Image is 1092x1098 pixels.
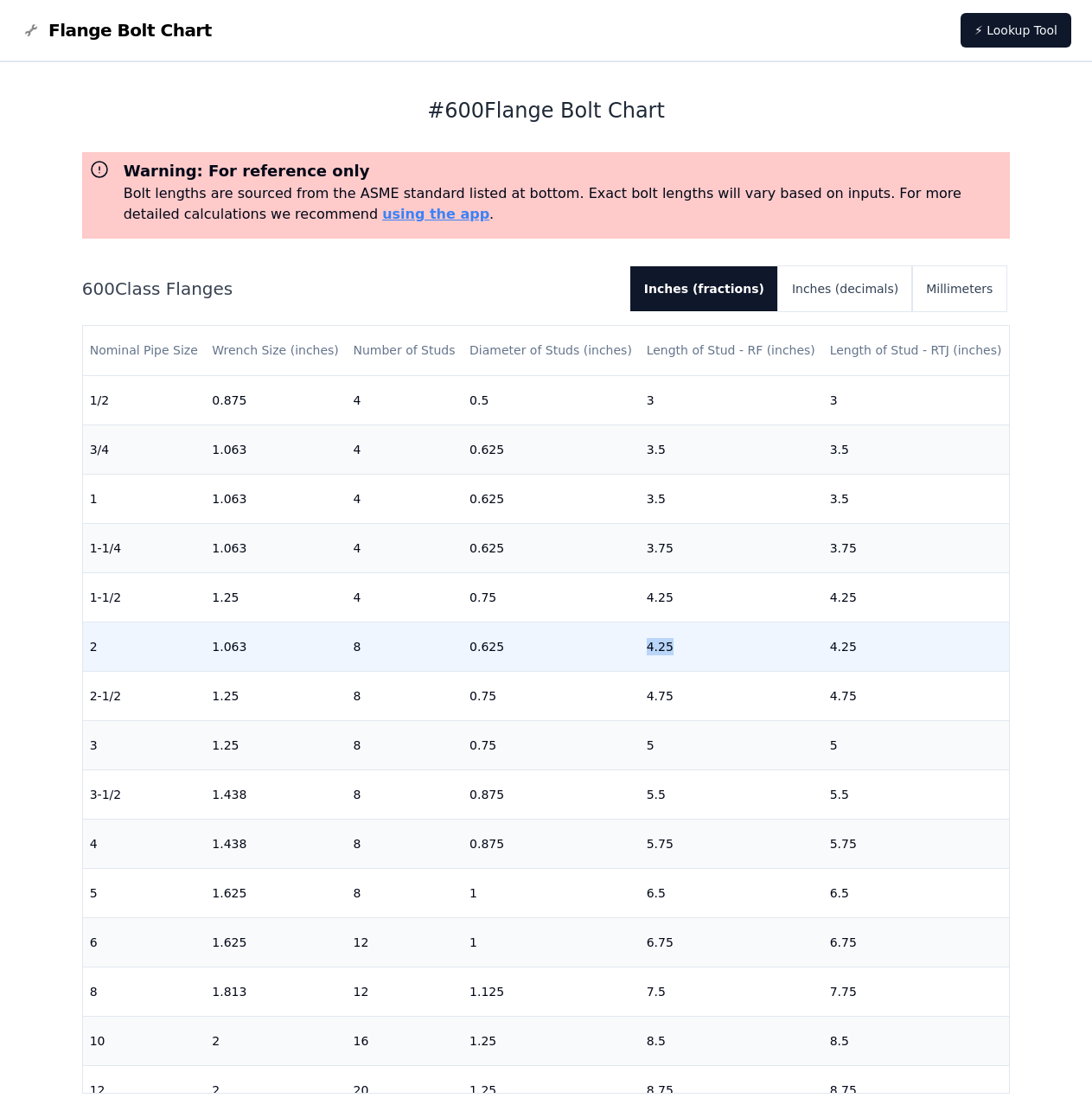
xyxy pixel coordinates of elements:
[346,326,463,375] th: Number of Studs
[205,572,346,622] td: 1.25
[21,20,42,41] img: Flange Bolt Chart Logo
[346,622,463,671] td: 8
[640,917,823,967] td: 6.75
[83,1016,206,1065] td: 10
[205,326,346,375] th: Wrench Size (inches)
[640,819,823,868] td: 5.75
[48,18,212,42] span: Flange Bolt Chart
[778,266,912,311] button: Inches (decimals)
[346,671,463,720] td: 8
[463,622,640,671] td: 0.625
[823,1016,1010,1065] td: 8.5
[823,671,1010,720] td: 4.75
[912,266,1006,311] button: Millimeters
[83,326,206,375] th: Nominal Pipe Size
[346,868,463,917] td: 8
[823,572,1010,622] td: 4.25
[630,266,778,311] button: Inches (fractions)
[640,326,823,375] th: Length of Stud - RF (inches)
[640,523,823,572] td: 3.75
[346,769,463,819] td: 8
[83,819,206,868] td: 4
[463,868,640,917] td: 1
[640,622,823,671] td: 4.25
[83,425,206,474] td: 3/4
[205,1016,346,1065] td: 2
[205,425,346,474] td: 1.063
[640,474,823,523] td: 3.5
[346,819,463,868] td: 8
[463,474,640,523] td: 0.625
[640,967,823,1016] td: 7.5
[823,868,1010,917] td: 6.5
[83,375,206,425] td: 1/2
[823,326,1010,375] th: Length of Stud - RTJ (inches)
[463,375,640,425] td: 0.5
[83,572,206,622] td: 1-1/2
[346,572,463,622] td: 4
[346,1016,463,1065] td: 16
[640,425,823,474] td: 3.5
[823,523,1010,572] td: 3.75
[640,868,823,917] td: 6.5
[205,720,346,769] td: 1.25
[205,474,346,523] td: 1.063
[463,572,640,622] td: 0.75
[83,917,206,967] td: 6
[640,720,823,769] td: 5
[382,206,489,222] a: using the app
[961,13,1071,48] a: ⚡ Lookup Tool
[83,671,206,720] td: 2-1/2
[205,375,346,425] td: 0.875
[205,671,346,720] td: 1.25
[346,720,463,769] td: 8
[83,622,206,671] td: 2
[346,523,463,572] td: 4
[463,967,640,1016] td: 1.125
[823,425,1010,474] td: 3.5
[205,868,346,917] td: 1.625
[83,523,206,572] td: 1-1/4
[83,769,206,819] td: 3-1/2
[205,622,346,671] td: 1.063
[205,917,346,967] td: 1.625
[346,917,463,967] td: 12
[823,375,1010,425] td: 3
[83,474,206,523] td: 1
[83,967,206,1016] td: 8
[823,917,1010,967] td: 6.75
[463,326,640,375] th: Diameter of Studs (inches)
[823,819,1010,868] td: 5.75
[823,622,1010,671] td: 4.25
[640,1016,823,1065] td: 8.5
[83,720,206,769] td: 3
[823,967,1010,1016] td: 7.75
[463,523,640,572] td: 0.625
[346,425,463,474] td: 4
[463,917,640,967] td: 1
[124,183,1004,225] p: Bolt lengths are sourced from the ASME standard listed at bottom. Exact bolt lengths will vary ba...
[205,967,346,1016] td: 1.813
[21,18,212,42] a: Flange Bolt Chart LogoFlange Bolt Chart
[823,769,1010,819] td: 5.5
[124,159,1004,183] h3: Warning: For reference only
[82,277,616,301] h2: 600 Class Flanges
[463,1016,640,1065] td: 1.25
[463,720,640,769] td: 0.75
[463,425,640,474] td: 0.625
[640,572,823,622] td: 4.25
[463,769,640,819] td: 0.875
[205,523,346,572] td: 1.063
[205,769,346,819] td: 1.438
[640,769,823,819] td: 5.5
[640,671,823,720] td: 4.75
[82,97,1011,124] h1: # 600 Flange Bolt Chart
[346,375,463,425] td: 4
[205,819,346,868] td: 1.438
[463,819,640,868] td: 0.875
[346,474,463,523] td: 4
[83,868,206,917] td: 5
[463,671,640,720] td: 0.75
[823,474,1010,523] td: 3.5
[640,375,823,425] td: 3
